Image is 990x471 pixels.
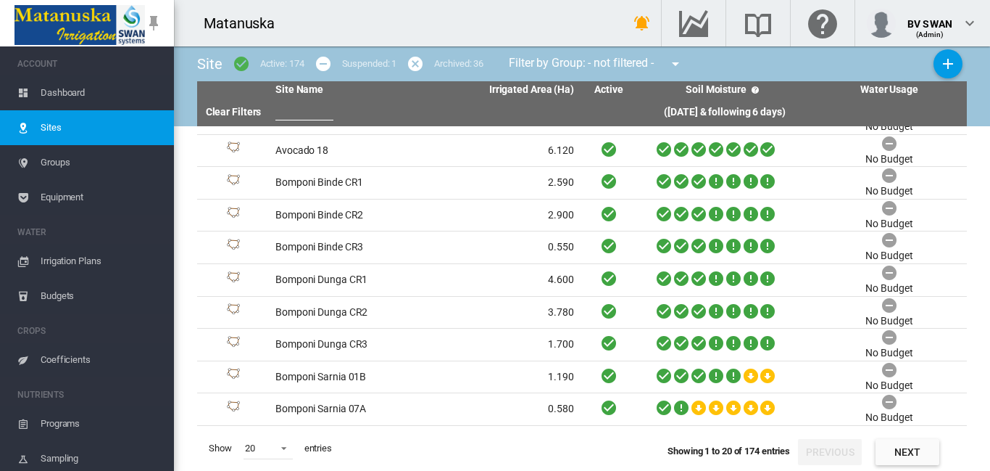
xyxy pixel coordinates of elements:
span: Dashboard [41,75,162,110]
a: Clear Filters [206,106,262,118]
span: ACCOUNT [17,52,162,75]
tr: Site Id: 4644 Bomponi Sarnia 07A 0.580 No Budget [197,393,967,426]
md-icon: icon-cancel [407,55,424,73]
img: 1.svg [225,336,242,353]
span: Equipment [41,180,162,215]
img: 1.svg [225,142,242,159]
td: 1.700 [425,329,580,361]
th: ([DATE] & following 6 days) [638,99,812,126]
tr: Site Id: 4648 Bomponi Dunga CR1 4.600 No Budget [197,264,967,297]
div: Suspended: 1 [342,57,397,70]
img: 1.svg [225,368,242,385]
div: No Budget [865,379,912,393]
div: No Budget [865,152,912,167]
td: 2.900 [425,200,580,232]
div: No Budget [865,184,912,199]
div: No Budget [865,249,912,263]
div: Site Id: 27538 [203,303,264,321]
div: Site Id: 4644 [203,401,264,418]
th: Irrigated Area (Ha) [425,81,580,99]
span: Show [203,436,238,461]
span: Groups [41,145,162,180]
td: Bomponi Dunga CR2 [270,297,425,329]
div: No Budget [865,282,912,296]
td: 4.600 [425,264,580,296]
div: Filter by Group: - not filtered - [498,49,694,78]
div: 20 [245,443,255,454]
img: Matanuska_LOGO.png [14,5,145,45]
div: Site Id: 4925 [203,174,264,192]
th: Soil Moisture [638,81,812,99]
td: Bomponi Binde CR2 [270,200,425,232]
span: Budgets [41,279,162,314]
span: entries [299,436,338,461]
span: Showing 1 to 20 of 174 entries [667,446,790,456]
md-icon: icon-minus-circle [315,55,332,73]
md-icon: icon-plus [939,55,957,73]
md-icon: icon-menu-down [667,55,684,73]
md-icon: icon-chevron-down [961,15,978,32]
td: Bomponi Sarnia 07A [270,393,425,425]
tr: Site Id: 4925 Bomponi Binde CR1 2.590 No Budget [197,167,967,200]
div: Site Id: 27539 [203,336,264,353]
md-icon: icon-bell-ring [633,15,651,32]
td: 0.580 [425,393,580,425]
md-icon: Go to the Data Hub [676,15,711,32]
span: WATER [17,221,162,244]
img: 1.svg [225,303,242,321]
span: Irrigation Plans [41,244,162,279]
md-icon: Click here for help [805,15,840,32]
div: Site Id: 27532 [203,239,264,256]
div: No Budget [865,217,912,232]
td: 0.550 [425,232,580,263]
span: Sites [41,110,162,145]
td: 6.120 [425,135,580,167]
td: Bomponi Dunga CR3 [270,329,425,361]
div: No Budget [865,411,912,425]
span: CROPS [17,319,162,343]
md-icon: icon-pin [145,15,162,32]
td: 1.190 [425,361,580,393]
img: 1.svg [225,271,242,289]
img: 1.svg [225,174,242,192]
tr: Site Id: 27532 Bomponi Binde CR3 0.550 No Budget [197,232,967,264]
div: BV SWAN [907,11,952,25]
span: (Admin) [916,30,944,38]
button: Previous [798,439,862,465]
td: 3.780 [425,297,580,329]
td: Bomponi Binde CR1 [270,167,425,199]
td: Bomponi Sarnia 01B [270,361,425,393]
tr: Site Id: 17445 Avocado 18 6.120 No Budget [197,135,967,168]
button: icon-bell-ring [628,9,657,38]
td: Bomponi Dunga CR1 [270,264,425,296]
div: Site Id: 4648 [203,271,264,289]
div: No Budget [865,346,912,361]
span: NUTRIENTS [17,383,162,406]
div: Site Id: 27531 [203,207,264,224]
tr: Site Id: 27539 Bomponi Dunga CR3 1.700 No Budget [197,329,967,361]
img: 1.svg [225,239,242,256]
img: profile.jpg [867,9,896,38]
tr: Site Id: 27538 Bomponi Dunga CR2 3.780 No Budget [197,297,967,329]
img: 1.svg [225,207,242,224]
div: No Budget [865,120,912,134]
div: Matanuska [204,13,288,33]
tr: Site Id: 27531 Bomponi Binde CR2 2.900 No Budget [197,200,967,232]
button: Add New Site, define start date [933,49,962,78]
md-icon: Search the knowledge base [741,15,775,32]
span: Site [197,55,222,73]
tr: Site Id: 27549 Bomponi Sarnia 01B 1.190 No Budget [197,361,967,394]
th: Site Name [270,81,425,99]
div: Site Id: 17445 [203,142,264,159]
div: Active: 174 [260,57,304,70]
div: Archived: 36 [434,57,483,70]
md-icon: icon-help-circle [746,81,764,99]
md-icon: icon-checkbox-marked-circle [233,55,250,73]
td: 2.590 [425,167,580,199]
button: Next [875,439,939,465]
th: Active [580,81,638,99]
img: 1.svg [225,401,242,418]
div: No Budget [865,314,912,329]
th: Water Usage [812,81,967,99]
span: Coefficients [41,343,162,377]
